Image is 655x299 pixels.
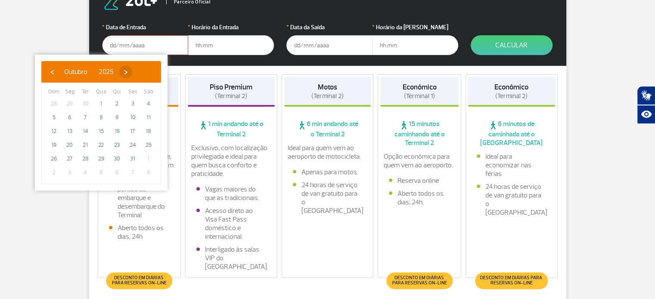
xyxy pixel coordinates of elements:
strong: Econômico [494,83,528,92]
bs-datepicker-container: calendar [35,55,168,191]
button: Calcular [471,35,553,55]
span: 7 [78,111,92,124]
strong: Motos [318,83,337,92]
span: 15 minutos caminhando até o Terminal 2 [380,120,459,147]
li: Vagas maiores do que as tradicionais. [196,185,266,202]
span: 3 [63,166,77,179]
li: Fácil acesso aos pontos de embarque e desembarque do Terminal [109,176,170,219]
strong: Piso Premium [210,83,252,92]
span: (Terminal 1) [404,92,435,100]
th: weekday [46,87,62,97]
span: 1 [142,152,155,166]
span: 20 [63,138,77,152]
span: 28 [47,97,61,111]
span: 6 minutos de caminhada até o [GEOGRAPHIC_DATA] [468,120,555,147]
input: hh:mm [188,35,274,55]
span: 6 min andando até o Terminal 2 [284,120,371,139]
li: Ideal para economizar nas férias [477,152,546,178]
span: 9 [110,111,124,124]
span: 8 [142,166,155,179]
strong: Econômico [403,83,437,92]
li: Apenas para motos. [293,168,363,176]
span: 17 [126,124,140,138]
span: 16 [110,124,124,138]
button: Abrir recursos assistivos. [637,105,655,124]
th: weekday [109,87,125,97]
span: 2025 [99,68,114,76]
span: 3 [126,97,140,111]
th: weekday [140,87,156,97]
span: Outubro [64,68,87,76]
button: › [119,65,132,78]
label: Data de Entrada [102,23,188,32]
th: weekday [78,87,93,97]
span: 21 [78,138,92,152]
span: 22 [94,138,108,152]
span: (Terminal 2) [495,92,528,100]
li: 24 horas de serviço de van gratuito para o [GEOGRAPHIC_DATA] [293,181,363,215]
span: 15 [94,124,108,138]
p: Ideal para quem vem ao aeroporto de motocicleta. [288,144,368,161]
label: Horário da Entrada [188,23,274,32]
span: 25 [142,138,155,152]
label: Horário da [PERSON_NAME] [372,23,458,32]
div: Plugin de acessibilidade da Hand Talk. [637,86,655,124]
span: Desconto em diárias para reservas on-line [391,275,448,286]
span: 31 [126,152,140,166]
button: ‹ [46,65,59,78]
li: Interligado às salas VIP do [GEOGRAPHIC_DATA]. [196,245,266,271]
span: 1 [94,97,108,111]
span: 5 [94,166,108,179]
span: 29 [94,152,108,166]
span: 2 [47,166,61,179]
input: dd/mm/aaaa [286,35,373,55]
button: Abrir tradutor de língua de sinais. [637,86,655,105]
span: 14 [78,124,92,138]
span: 4 [78,166,92,179]
span: 5 [47,111,61,124]
th: weekday [93,87,109,97]
span: 19 [47,138,61,152]
span: Desconto em diárias para reservas on-line [479,275,543,286]
input: dd/mm/aaaa [102,35,188,55]
span: 11 [142,111,155,124]
li: Acesso direto ao Visa Fast Pass doméstico e internacional. [196,207,266,241]
span: 8 [94,111,108,124]
span: 28 [78,152,92,166]
span: 1 min andando até o Terminal 2 [188,120,275,139]
span: 2 [110,97,124,111]
span: 24 [126,138,140,152]
span: 26 [47,152,61,166]
span: 13 [63,124,77,138]
span: Desconto em diárias para reservas on-line [111,275,168,286]
button: 2025 [93,65,119,78]
li: Aberto todos os dias, 24h. [389,189,450,207]
span: 27 [63,152,77,166]
span: 30 [78,97,92,111]
span: 18 [142,124,155,138]
input: hh:mm [372,35,458,55]
span: 6 [63,111,77,124]
bs-datepicker-navigation-view: ​ ​ ​ [46,66,132,75]
span: (Terminal 2) [215,92,247,100]
span: 4 [142,97,155,111]
span: 7 [126,166,140,179]
span: (Terminal 2) [311,92,344,100]
span: 29 [63,97,77,111]
p: Opção econômica para quem vem ao aeroporto. [384,152,455,170]
button: Outubro [59,65,93,78]
span: 30 [110,152,124,166]
span: 12 [47,124,61,138]
span: 10 [126,111,140,124]
th: weekday [62,87,78,97]
li: Aberto todos os dias, 24h [109,224,170,241]
span: 6 [110,166,124,179]
li: 24 horas de serviço de van gratuito para o [GEOGRAPHIC_DATA] [477,182,546,217]
p: Exclusivo, com localização privilegiada e ideal para quem busca conforto e praticidade. [191,144,271,178]
li: Reserva online [389,176,450,185]
label: Data da Saída [286,23,373,32]
span: 23 [110,138,124,152]
th: weekday [125,87,141,97]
